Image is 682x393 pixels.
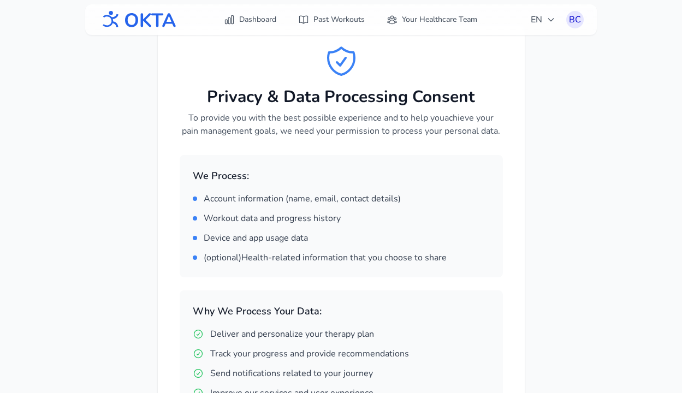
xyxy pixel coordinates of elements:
h2: Privacy & Data Processing Consent [180,87,503,107]
p: To provide you with the best possible experience and to help youachieve your pain management goal... [180,111,503,138]
a: Dashboard [217,10,283,29]
h3: Why We Process Your Data: [193,303,490,319]
span: Account information (name, email, contact details) [204,192,401,205]
span: Track your progress and provide recommendations [210,347,409,360]
span: EN [531,13,555,26]
img: OKTA logo [98,5,177,34]
span: (optional)Health-related information that you choose to share [204,251,447,264]
span: Workout data and progress history [204,212,341,225]
h3: We Process: [193,168,490,183]
span: Device and app usage data [204,231,308,245]
a: Past Workouts [292,10,371,29]
span: Send notifications related to your journey [210,367,373,380]
button: ВС [566,11,584,28]
a: Your Healthcare Team [380,10,484,29]
button: EN [524,9,562,31]
span: Deliver and personalize your therapy plan [210,327,374,341]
